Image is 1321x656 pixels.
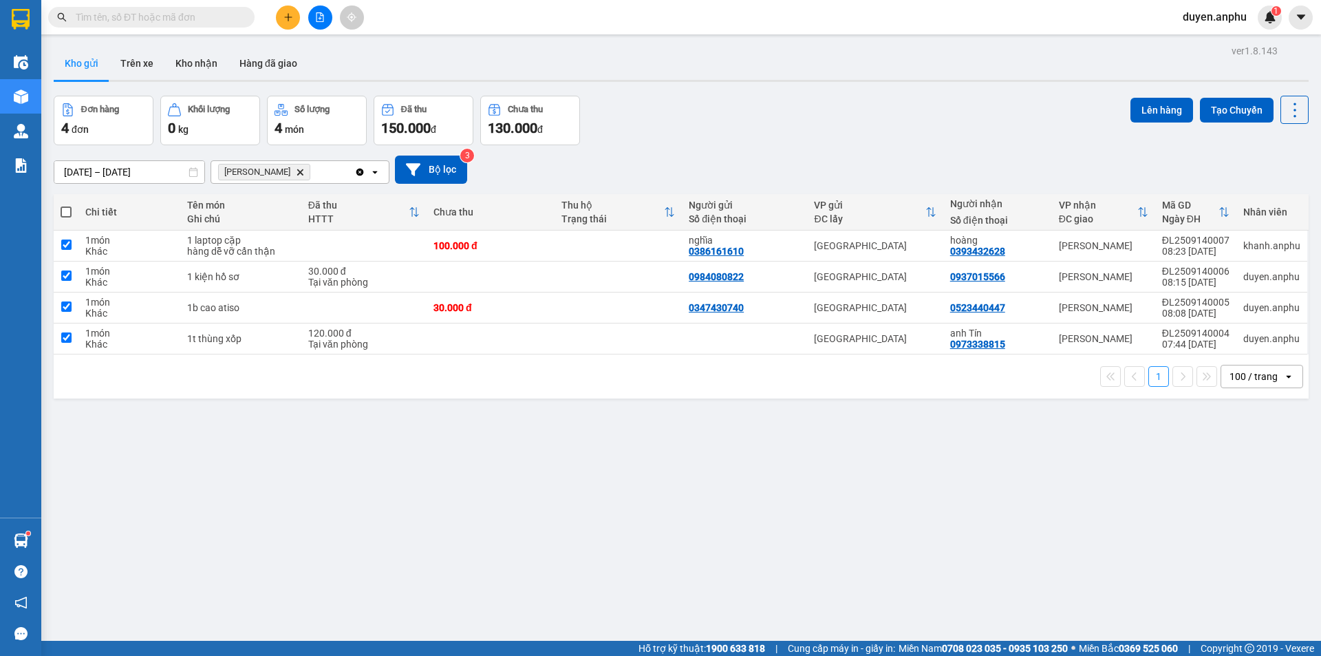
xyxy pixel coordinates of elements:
span: question-circle [14,565,28,578]
span: kg [178,124,189,135]
img: warehouse-icon [14,124,28,138]
button: Chưa thu130.000đ [480,96,580,145]
div: ĐL2509140007 [1162,235,1229,246]
div: Chi tiết [85,207,173,218]
span: Miền Bắc [1079,641,1178,656]
span: 4 [275,120,282,136]
div: Khác [85,277,173,288]
button: file-add [308,6,332,30]
div: [GEOGRAPHIC_DATA] [814,333,936,344]
div: 07:44 [DATE] [1162,339,1229,350]
span: search [57,12,67,22]
div: [GEOGRAPHIC_DATA] [814,302,936,313]
span: Miền Nam [899,641,1068,656]
div: 1 kiện hồ sơ [187,271,294,282]
span: ⚪️ [1071,646,1075,651]
div: khanh.anphu [1243,240,1300,251]
span: món [285,124,304,135]
img: solution-icon [14,158,28,173]
strong: 0369 525 060 [1119,643,1178,654]
button: Trên xe [109,47,164,80]
sup: 1 [1271,6,1281,16]
div: Tại văn phòng [308,339,420,350]
div: 1t thùng xốp [187,333,294,344]
button: Đã thu150.000đ [374,96,473,145]
th: Toggle SortBy [1052,194,1155,231]
div: Tại văn phòng [308,277,420,288]
th: Toggle SortBy [807,194,943,231]
div: [GEOGRAPHIC_DATA] [814,240,936,251]
sup: 1 [26,531,30,536]
div: Thu hộ [561,200,665,211]
span: duyen.anphu [1172,8,1258,25]
button: Đơn hàng4đơn [54,96,153,145]
div: Số điện thoại [950,215,1045,226]
div: 1 laptop cặp [187,235,294,246]
div: 0393432628 [950,246,1005,257]
div: Khác [85,308,173,319]
button: plus [276,6,300,30]
svg: open [1283,371,1294,382]
button: caret-down [1289,6,1313,30]
span: 130.000 [488,120,537,136]
div: ĐL2509140005 [1162,297,1229,308]
input: Select a date range. [54,161,204,183]
span: aim [347,12,356,22]
th: Toggle SortBy [555,194,683,231]
div: [GEOGRAPHIC_DATA] [814,271,936,282]
img: warehouse-icon [14,533,28,548]
button: Hàng đã giao [228,47,308,80]
div: 0984080822 [12,43,151,62]
img: icon-new-feature [1264,11,1276,23]
svg: open [369,167,380,178]
div: Đơn hàng [81,105,119,114]
span: Gửi: [12,12,33,26]
button: Bộ lọc [395,156,467,184]
div: Nhân viên [1243,207,1300,218]
div: 0937015566 [950,271,1005,282]
div: 1 món [85,328,173,339]
span: 1 [1274,6,1278,16]
img: warehouse-icon [14,89,28,104]
div: 30.000 đ [308,266,420,277]
strong: 1900 633 818 [706,643,765,654]
span: message [14,627,28,640]
svg: Clear all [354,167,365,178]
div: 0386161610 [689,246,744,257]
div: [PERSON_NAME] [1059,240,1148,251]
div: 0347430740 [689,302,744,313]
span: Nhận: [161,12,194,26]
button: Khối lượng0kg [160,96,260,145]
strong: 0708 023 035 - 0935 103 250 [942,643,1068,654]
div: Người gửi [689,200,800,211]
span: 150.000 [381,120,431,136]
span: Phan Thiết [224,167,290,178]
input: Tìm tên, số ĐT hoặc mã đơn [76,10,238,25]
sup: 3 [460,149,474,162]
div: 120.000 đ [308,328,420,339]
div: Tên hàng: 1 kiện hồ sơ ( : 1 ) [12,95,272,112]
div: VP nhận [1059,200,1137,211]
span: SL [181,94,200,113]
button: Số lượng4món [267,96,367,145]
div: Đã thu [308,200,409,211]
div: Đã thu [401,105,427,114]
div: Tên món [187,200,294,211]
div: 30.000 đ [433,302,548,313]
div: Trạng thái [561,213,665,224]
div: ĐL2509140006 [1162,266,1229,277]
th: Toggle SortBy [301,194,427,231]
div: Số điện thoại [689,213,800,224]
div: VP gửi [814,200,925,211]
div: ĐC lấy [814,213,925,224]
div: Mã GD [1162,200,1218,211]
button: Kho nhận [164,47,228,80]
div: 08:23 [DATE] [1162,246,1229,257]
span: CƯỚC RỒI : [10,72,76,86]
span: 0 [168,120,175,136]
div: Khối lượng [188,105,230,114]
div: Ngày ĐH [1162,213,1218,224]
span: 4 [61,120,69,136]
svg: Delete [296,168,304,176]
div: Khác [85,339,173,350]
